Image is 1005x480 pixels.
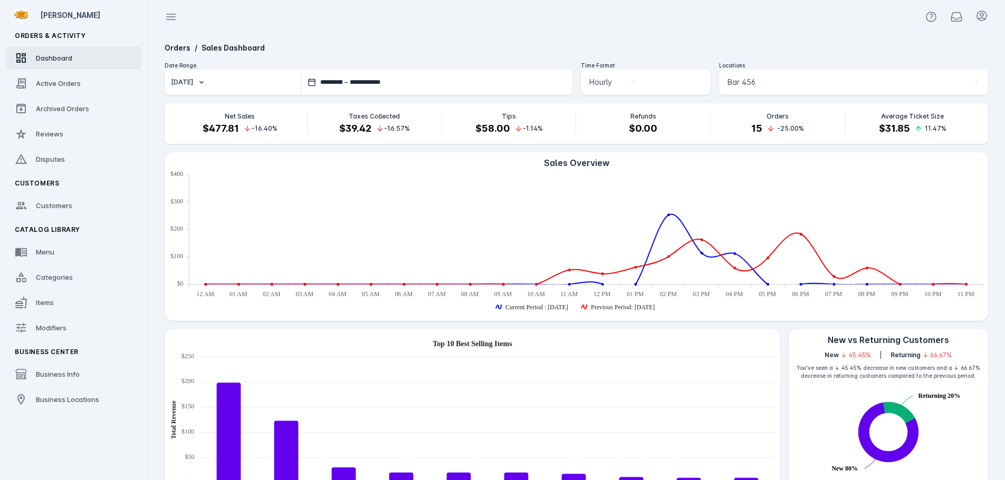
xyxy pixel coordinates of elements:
text: 09 AM [494,290,512,298]
a: Active Orders [6,72,141,95]
a: Business Locations [6,388,141,411]
text: 05 PM [759,290,777,298]
span: Menu [36,248,54,256]
div: [PERSON_NAME] [40,9,137,21]
ellipse: Sun Aug 31 2025 12:00:00 GMT-0500 (Central Daylight Time): 0, Current Period : Aug 31 [602,283,604,285]
text: 05 AM [362,290,380,298]
text: Returning 20% [918,392,960,399]
a: Menu [6,240,141,263]
a: Business Info [6,363,141,386]
span: Hourly [589,76,612,89]
text: 02 AM [263,290,281,298]
ellipse: Sun Aug 31 2025 11:00:00 GMT-0500 (Central Daylight Time): 0, Current Period : Aug 31 [569,283,570,285]
span: Reviews [36,130,63,138]
a: Orders [165,43,190,52]
text: 11 AM [560,290,578,298]
p: Average Ticket Size [881,112,944,121]
ellipse: Sun Aug 31 2025 07:00:00 GMT-0500 (Central Daylight Time): 0, Previous Period: Aug 24 [436,283,438,285]
span: -1.14% [523,124,543,133]
text: 08 PM [858,290,876,298]
text: 10 AM [527,290,545,298]
div: Sales Overview [165,156,988,169]
text: 07 PM [825,290,843,298]
a: Modifiers [6,316,141,339]
ellipse: Sun Aug 31 2025 10:00:00 GMT-0500 (Central Daylight Time): 0, Previous Period: Aug 24 [535,283,537,285]
text: 12 AM [196,290,214,298]
span: Disputes [36,155,65,163]
div: Time Format [581,62,711,70]
a: Items [6,291,141,314]
ellipse: Sun Aug 31 2025 12:00:00 GMT-0500 (Central Daylight Time): 38.18, Previous Period: Aug 24 [602,273,604,275]
span: Business Info [36,370,80,378]
ellipse: Sun Aug 31 2025 18:00:00 GMT-0500 (Central Daylight Time): 0, Current Period : Aug 31 [800,283,802,285]
ellipse: Sun Aug 31 2025 19:00:00 GMT-0500 (Central Daylight Time): 0, Current Period : Aug 31 [833,283,835,285]
span: / [195,43,197,52]
a: Dashboard [6,46,141,70]
p: Orders [767,112,789,121]
p: Net Sales [225,112,255,121]
span: Orders & Activity [15,32,85,40]
div: You've seen a ↓ 45.45% decrease in new customers and a ↓ 66.67% decrease in returning customers c... [789,360,988,384]
text: 09 PM [891,290,908,298]
text: $300 [170,198,183,205]
text: Total Revenue [170,400,177,439]
span: New [825,350,839,360]
text: Previous Period: [DATE] [591,303,655,311]
span: – [344,77,348,87]
ellipse: Sun Aug 31 2025 20:00:00 GMT-0500 (Central Daylight Time): 0, Current Period : Aug 31 [866,283,868,285]
text: 10 PM [924,290,942,298]
ellipse: Sun Aug 31 2025 19:00:00 GMT-0500 (Central Daylight Time): 28.5, Previous Period: Aug 24 [833,276,835,277]
path: New: 80%. Fulfillment Type Stats [858,403,918,462]
h4: $31.85 [879,121,910,135]
text: $150 [181,403,194,410]
p: Taxes Collected [349,112,400,121]
a: Categories [6,266,141,289]
ellipse: Sun Aug 31 2025 15:00:00 GMT-0500 (Central Daylight Time): 162.35, Previous Period: Aug 24 [701,239,703,240]
text: $50 [185,453,195,461]
text: 06 AM [395,290,413,298]
text: $0 [177,280,184,287]
ellipse: Sun Aug 31 2025 04:00:00 GMT-0500 (Central Daylight Time): 0, Previous Period: Aug 24 [337,283,339,285]
span: 11.47% [925,124,946,133]
text: 03 AM [295,290,313,298]
ellipse: Sun Aug 31 2025 08:00:00 GMT-0500 (Central Daylight Time): 0, Previous Period: Aug 24 [470,283,471,285]
h4: 15 [751,121,762,135]
span: ↓ 66.67% [923,350,952,360]
text: 02 PM [659,290,677,298]
ellipse: Sun Aug 31 2025 20:00:00 GMT-0500 (Central Daylight Time): 59.58, Previous Period: Aug 24 [866,267,868,269]
ellipse: Sun Aug 31 2025 06:00:00 GMT-0500 (Central Daylight Time): 0, Previous Period: Aug 24 [403,283,405,285]
path: Returning: 20%. Fulfillment Type Stats [883,402,915,423]
text: $200 [181,377,194,385]
p: Tips [502,112,516,121]
span: Dashboard [36,54,72,62]
ellipse: Sun Aug 31 2025 16:00:00 GMT-0500 (Central Daylight Time): 111.54, Current Period : Aug 31 [734,253,735,254]
text: 12 PM [594,290,611,298]
text: 08 AM [461,290,479,298]
text: 07 AM [428,290,446,298]
ellipse: Sun Aug 31 2025 09:00:00 GMT-0500 (Central Daylight Time): 0, Previous Period: Aug 24 [503,283,504,285]
span: Modifiers [36,324,66,332]
span: Business Center [15,348,79,356]
span: Returning [891,350,921,360]
ellipse: Sun Aug 31 2025 21:00:00 GMT-0500 (Central Daylight Time): 0, Previous Period: Aug 24 [899,283,901,285]
ellipse: Sun Aug 31 2025 14:00:00 GMT-0500 (Central Daylight Time): 101.3, Previous Period: Aug 24 [668,256,669,257]
text: $200 [170,225,183,232]
text: 04 PM [726,290,743,298]
span: Items [36,298,54,307]
a: Archived Orders [6,97,141,120]
span: Categories [36,273,73,281]
span: -25.00% [777,124,804,133]
div: Date Range [165,62,572,70]
button: [DATE] [165,70,301,95]
a: Reviews [6,122,141,145]
h4: $58.00 [475,121,510,135]
ellipse: Sun Aug 31 2025 02:00:00 GMT-0500 (Central Daylight Time): 0, Previous Period: Aug 24 [271,283,273,285]
span: Customers [15,179,59,187]
text: Top 10 Best Selling Items [433,340,512,348]
span: ↓ 45.45% [841,350,871,360]
a: Disputes [6,148,141,171]
div: [DATE] [171,77,193,87]
text: 01 AM [229,290,247,298]
text: $100 [170,252,183,260]
span: Active Orders [36,79,81,87]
